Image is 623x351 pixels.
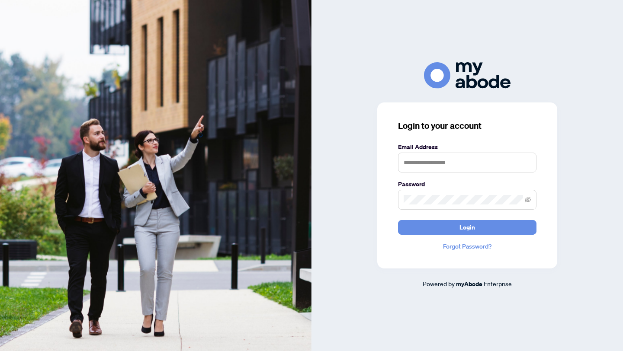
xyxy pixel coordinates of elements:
a: myAbode [456,279,482,289]
button: Login [398,220,536,235]
label: Email Address [398,142,536,152]
h3: Login to your account [398,120,536,132]
label: Password [398,179,536,189]
a: Forgot Password? [398,242,536,251]
span: Enterprise [484,280,512,287]
img: ma-logo [424,62,511,89]
span: Login [459,220,475,234]
span: eye-invisible [525,197,531,203]
span: Powered by [423,280,455,287]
